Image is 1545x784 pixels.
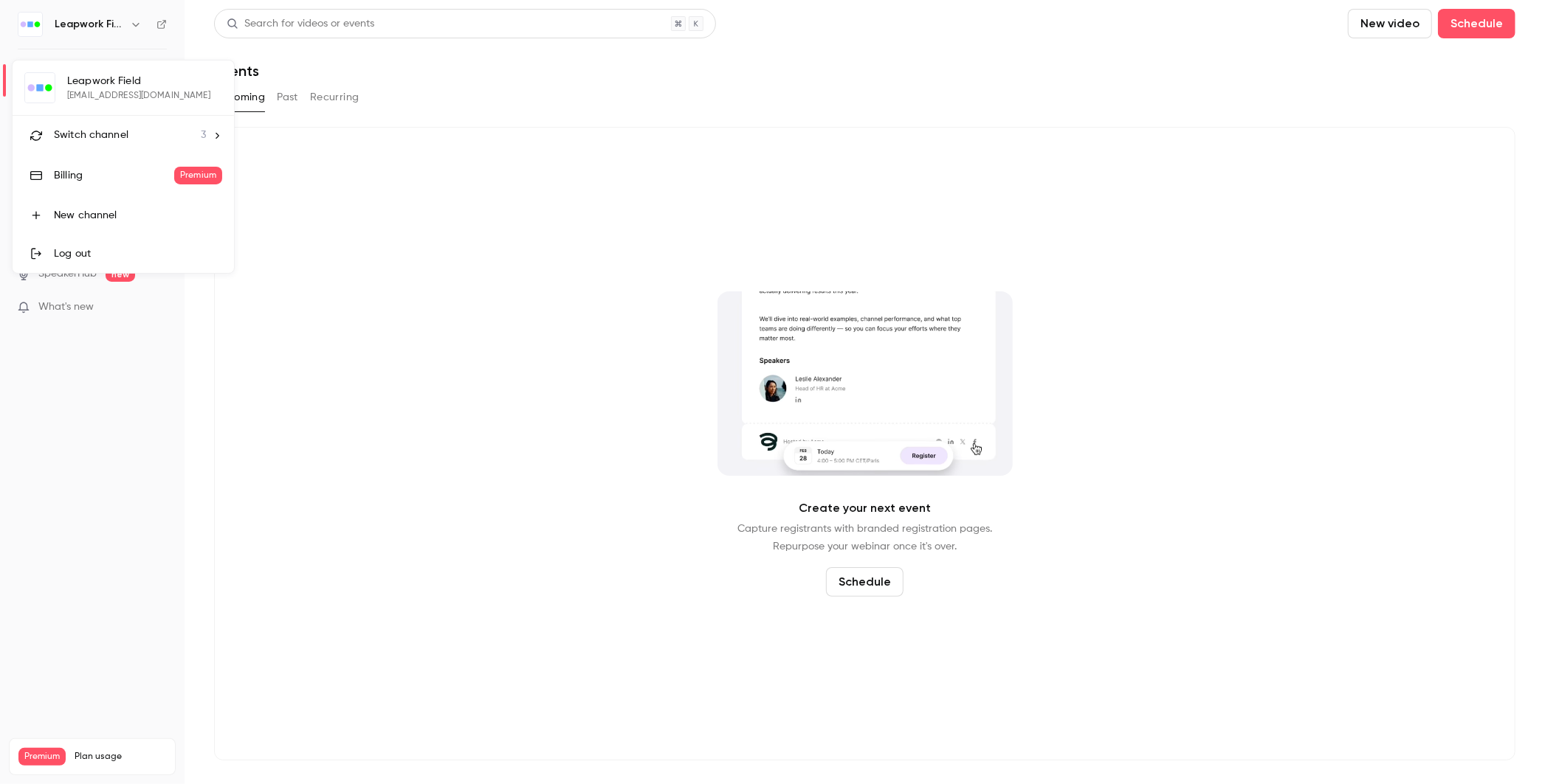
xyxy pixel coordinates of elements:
[174,167,222,184] span: Premium
[54,246,222,261] div: Log out
[54,128,128,143] span: Switch channel
[201,128,206,143] span: 3
[54,168,174,183] div: Billing
[54,208,222,223] div: New channel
